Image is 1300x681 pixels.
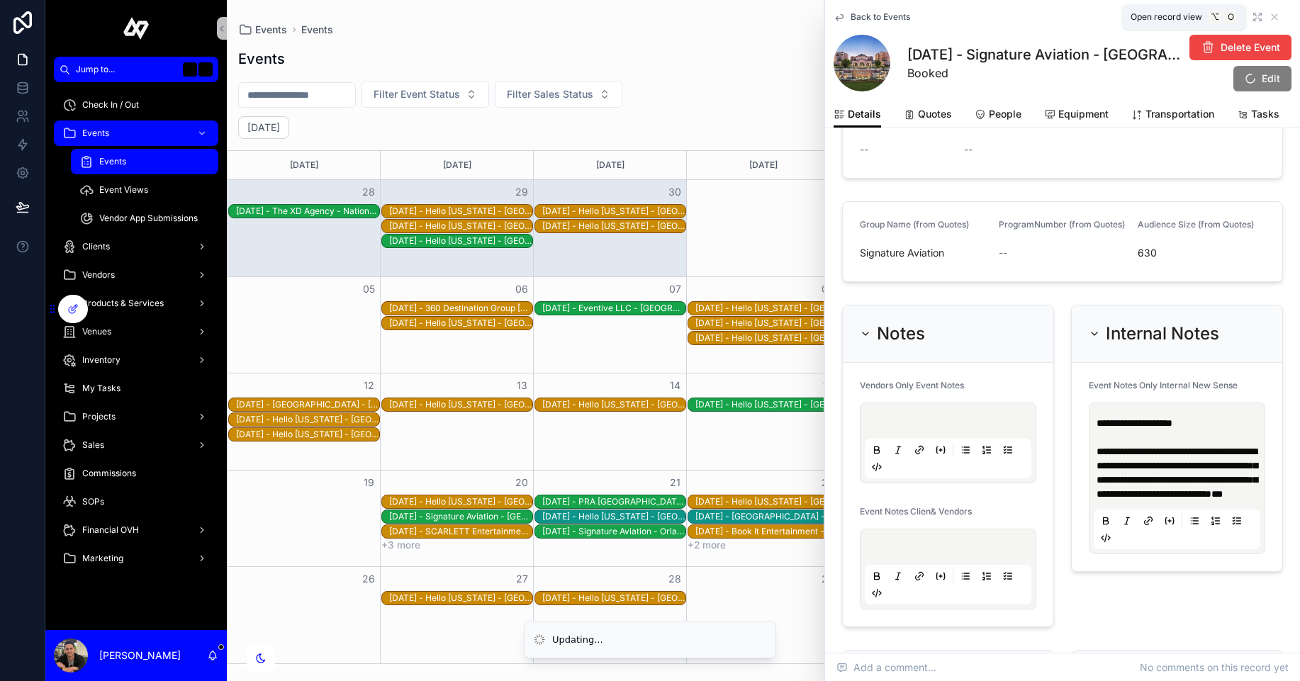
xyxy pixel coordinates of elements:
[695,303,839,314] div: [DATE] - Hello [US_STATE] - [GEOGRAPHIC_DATA][PERSON_NAME][GEOGRAPHIC_DATA] & Spa - recKOMGLhwU1C...
[236,413,379,426] div: 10/12/2025 - Hello Florida - Orlando - Loews Sapphire Falls Resort at Universal Orlando - recEXjV...
[82,99,139,111] span: Check In / Out
[1221,40,1280,55] span: Delete Event
[389,592,532,604] div: 10/27/2025 - Hello Florida - Orlando - Rosen Shingle Creek - reclP9Zsqlur51XQM
[513,570,530,587] button: 27
[851,11,910,23] span: Back to Events
[54,489,218,514] a: SOPs
[247,120,280,135] h2: [DATE]
[542,399,685,410] div: [DATE] - Hello [US_STATE] - [GEOGRAPHIC_DATA] - [GEOGRAPHIC_DATA] - recTj0JCXhzwHeBj1
[389,398,532,411] div: 10/13/2025 - Hello Florida - Orlando - Orlando World Center Marriott - recXX8DjqOiBcTZue
[236,206,379,217] div: [DATE] - The XD Agency - National - The Venetian Expo Hall - rechjpYA7yNGMAKTg
[834,101,881,128] a: Details
[389,511,532,522] div: [DATE] - Signature Aviation - [GEOGRAPHIC_DATA] - [GEOGRAPHIC_DATA] Royale - recma45Ildpa3WtnL
[666,474,683,491] button: 21
[819,474,836,491] button: 22
[238,23,287,37] a: Events
[82,439,104,451] span: Sales
[82,383,121,394] span: My Tasks
[1131,101,1214,130] a: Transportation
[389,220,532,232] div: 9/29/2025 - Hello Florida - Orlando - Gaylord Palms Resort and Convention Center - recVpyKwTiGozQHQo
[236,428,379,441] div: 10/12/2025 - Hello Florida - Orlando - Orlando World Center Marriott - recReUJeECQS2X8v3
[99,648,181,663] p: [PERSON_NAME]
[389,235,532,247] div: 9/29/2025 - Hello Florida - Orlando - Signia by Hilton Orlando Bonnet Creek - reccMZpG1xb39XECl
[666,281,683,298] button: 07
[238,49,285,69] h1: Events
[71,206,218,231] a: Vendor App Submissions
[230,151,378,179] div: [DATE]
[860,380,964,390] span: Vendors Only Event Notes
[389,205,532,218] div: 9/29/2025 - Hello Florida - Orlando - Gaylord Palms Resort and Convention Center - recBvCGdxBoRxWqqf
[695,496,839,507] div: [DATE] - Hello [US_STATE] - [GEOGRAPHIC_DATA] - WDW Swan - recADO2AnUWMCNrNU
[819,570,836,587] button: 29
[1237,101,1279,130] a: Tasks
[389,510,532,523] div: 10/20/2025 - Signature Aviation - Orlando - Caribe Royale - recma45Ildpa3WtnL
[1189,35,1291,60] button: Delete Event
[819,184,836,201] button: 01
[695,332,839,344] div: [DATE] - Hello [US_STATE] - [GEOGRAPHIC_DATA] - Disney's Yacht Club Resort - recHtNmR57NwzNaYx
[54,120,218,146] a: Events
[71,177,218,203] a: Event Views
[666,570,683,587] button: 28
[360,570,377,587] button: 26
[1138,219,1254,230] span: Audience Size (from Quotes)
[860,219,969,230] span: Group Name (from Quotes)
[389,317,532,330] div: 10/6/2025 - Hello Florida - Orlando - Loews Royal Pacific Resort - reckZjGnZNdrUr6Jc
[542,205,685,218] div: 9/30/2025 - Hello Florida - Orlando - Gaylord Palms Resort and Convention Center - rec7iIMuL0xMGVYRd
[82,241,110,252] span: Clients
[76,64,177,75] span: Jump to...
[695,495,839,508] div: 10/22/2025 - Hello Florida - Orlando - WDW Swan - recADO2AnUWMCNrNU
[695,317,839,329] div: [DATE] - Hello [US_STATE] - [GEOGRAPHIC_DATA][PERSON_NAME][GEOGRAPHIC_DATA] - recdVSAvITDEkhoWp
[819,377,836,394] button: 15
[1106,322,1219,345] h2: Internal Notes
[513,184,530,201] button: 29
[542,526,685,537] div: [DATE] - Signature Aviation - Orlando - Signature Aviation ISM - [GEOGRAPHIC_DATA] - reckhxJyfAHt...
[236,205,379,218] div: 9/28/2025 - The XD Agency - National - The Venetian Expo Hall - rechjpYA7yNGMAKTg
[236,398,379,411] div: 10/12/2025 - LoganMania - Orlando - Kia Center - rec7MOYBm8AyXjomm
[834,11,910,23] a: Back to Events
[54,291,218,316] a: Products & Services
[54,347,218,373] a: Inventory
[695,398,839,411] div: 10/15/2025 - Hello Florida - Orlando - Omni Orlando Resort Champions Gate - rec9IqcGWMTb5ip0T
[82,496,104,507] span: SOPs
[513,377,530,394] button: 13
[82,354,121,366] span: Inventory
[695,526,839,537] div: [DATE] - Book It Entertainment - [GEOGRAPHIC_DATA] - Signia by [PERSON_NAME] [PERSON_NAME] Creek ...
[82,524,139,536] span: Financial OVH
[918,107,952,121] span: Quotes
[360,474,377,491] button: 19
[542,510,685,523] div: 10/21/2025 - Hello Florida - Orlando - Rosen Shingle Creek - recVaysDnxpBcskdY
[999,219,1125,230] span: ProgramNumber (from Quotes)
[695,302,839,315] div: 10/8/2025 - Hello Florida - Orlando - JW Marriott Miami Turnberry Resort & Spa - recKOMGLhwU1CcRHi
[82,298,164,309] span: Products & Services
[542,592,685,604] div: [DATE] - Hello [US_STATE] - [GEOGRAPHIC_DATA][PERSON_NAME] World Swan and Dolphin - recRLDE1F4mQG...
[236,429,379,440] div: [DATE] - Hello [US_STATE] - [GEOGRAPHIC_DATA] - [GEOGRAPHIC_DATA] Marriott - recReUJeECQS2X8v3
[836,660,936,675] span: Add a comment...
[536,151,684,179] div: [DATE]
[389,220,532,232] div: [DATE] - Hello [US_STATE] - [GEOGRAPHIC_DATA][PERSON_NAME][GEOGRAPHIC_DATA] - recVpyKwTiGozQHQo
[45,82,227,630] div: scrollable content
[236,399,379,410] div: [DATE] - [GEOGRAPHIC_DATA] - [GEOGRAPHIC_DATA] - [GEOGRAPHIC_DATA] - rec7MOYBm8AyXjomm
[389,496,532,507] div: [DATE] - Hello [US_STATE] - [GEOGRAPHIC_DATA] - [GEOGRAPHIC_DATA] Champions Gate - recq4Oi9o8KmWaDBr
[389,525,532,538] div: 10/20/2025 - SCARLETT Entertainment - Las Vegas - Aria Resort and Casino - recfH0kaRQd87R5Nz
[389,206,532,217] div: [DATE] - Hello [US_STATE] - [GEOGRAPHIC_DATA][PERSON_NAME][GEOGRAPHIC_DATA] - recBvCGdxBoRxWqqf
[1131,11,1202,23] span: Open record view
[542,592,685,604] div: 10/28/2025 - Hello Florida - Orlando - Walt Disney World Swan and Dolphin - recRLDE1F4mQGYEto
[389,399,532,410] div: [DATE] - Hello [US_STATE] - [GEOGRAPHIC_DATA] - [GEOGRAPHIC_DATA] Marriott - recXX8DjqOiBcTZue
[82,269,115,281] span: Vendors
[666,377,683,394] button: 14
[542,525,685,538] div: 10/21/2025 - Signature Aviation - Orlando - Signature Aviation ISM - Kissimmee Gateway Airport - ...
[542,302,685,315] div: 10/7/2025 - Eventive LLC - Orlando - Wyndham Grand Bonnet Creek - recT6HYpmZ5aEfV5v
[389,235,532,247] div: [DATE] - Hello [US_STATE] - [GEOGRAPHIC_DATA] - Signia by [PERSON_NAME] [PERSON_NAME] Creek - rec...
[301,23,333,37] span: Events
[360,184,377,201] button: 28
[374,87,460,101] span: Filter Event Status
[389,303,532,314] div: [DATE] - 360 Destination Group [GEOGRAPHIC_DATA] - [GEOGRAPHIC_DATA] - House of Blues - recXur5X9...
[507,87,593,101] span: Filter Sales Status
[542,206,685,217] div: [DATE] - Hello [US_STATE] - [GEOGRAPHIC_DATA][PERSON_NAME][GEOGRAPHIC_DATA] - rec7iIMuL0xMGVYRd
[860,506,972,517] span: Event Notes Clien& Vendors
[688,539,726,551] button: +2 more
[542,398,685,411] div: 10/14/2025 - Hello Florida - Orlando - Tampa Marriott Water Street - recTj0JCXhzwHeBj1
[255,23,287,37] span: Events
[1251,107,1279,121] span: Tasks
[54,376,218,401] a: My Tasks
